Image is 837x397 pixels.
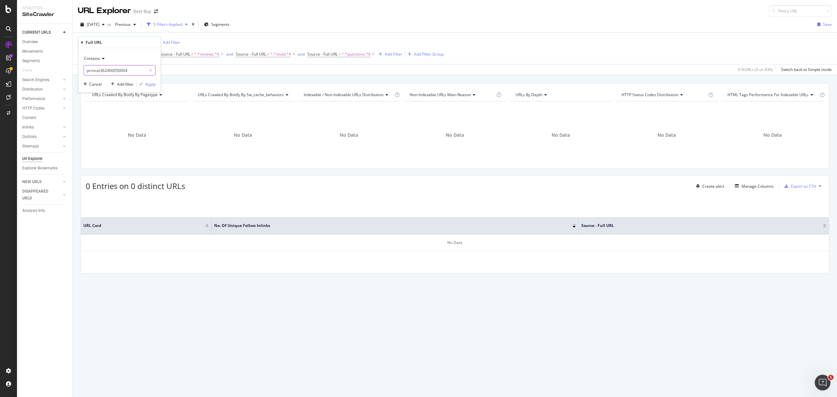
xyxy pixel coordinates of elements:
div: Inlinks [22,124,34,131]
h4: Non-Indexable URLs Main Reason [408,90,495,100]
span: 1 [828,375,833,380]
button: and [226,51,233,57]
button: Segments [201,19,232,30]
a: Overview [22,39,68,45]
span: ≠ [339,51,341,57]
iframe: Intercom live chat [815,375,830,390]
span: ^.*questions.*$ [342,50,370,59]
span: URLs Crawled By Botify By sw_cache_behaviors [198,92,284,97]
span: URL Card [83,223,204,229]
button: Add Filter Group [405,50,444,58]
button: Create alert [693,181,724,191]
div: and [298,51,305,57]
a: Url Explorer [22,155,68,162]
div: arrow-right-arrow-left [154,9,158,14]
div: Content [22,114,36,121]
span: Contains [84,56,100,61]
input: Find a URL [769,5,832,17]
a: CURRENT URLS [22,29,61,36]
div: Add Filter Group [414,51,444,57]
div: Manage Columns [742,183,774,189]
button: Save [815,19,832,30]
div: DISAPPEARED URLS [22,188,55,202]
span: URLs Crawled By Botify By pagetype [92,92,158,97]
button: Previous [112,19,139,30]
div: times [190,21,196,28]
span: ^.*skuId.*$ [270,50,291,59]
div: SiteCrawler [22,11,67,18]
span: Source - Full URL [236,51,266,57]
span: No Data [234,132,252,138]
div: Create alert [702,183,724,189]
span: URLs by Depth [516,92,542,97]
div: URL Explorer [78,5,131,16]
button: Apply [137,81,156,87]
div: Movements [22,48,43,55]
div: Sitemaps [22,143,39,150]
span: No Data [658,132,676,138]
span: No Data [128,132,146,138]
h4: HTTP Status Codes Distribution [620,90,707,100]
a: Performance [22,95,61,102]
div: Analytics [22,5,67,11]
span: ≠ [191,51,194,57]
div: 5 Filters Applied [153,22,182,27]
span: No Data [446,132,464,138]
h4: URLs by Depth [514,90,606,100]
div: Switch back to Simple mode [781,67,832,72]
div: Best Buy [133,8,151,15]
span: Source - Full URL [160,51,190,57]
a: Visits [22,67,39,74]
span: HTML Tags Performance for Indexable URLs [727,92,809,97]
div: Analysis Info [22,207,45,214]
span: 0 Entries on 0 distinct URLs [86,181,185,191]
div: Add Filter [385,51,402,57]
h4: URLs Crawled By Botify By pagetype [91,90,182,100]
h4: Indexable / Non-Indexable URLs Distribution [302,90,393,100]
button: Add Filter [376,50,402,58]
div: Segments [22,58,40,64]
button: Export as CSV [782,181,816,191]
div: NEW URLS [22,179,42,185]
span: 2025 Sep. 4th [87,22,99,27]
div: HTTP Codes [22,105,44,112]
div: No Data [81,234,829,251]
a: Outlinks [22,133,61,140]
a: Content [22,114,68,121]
button: Manage Columns [732,182,774,190]
a: Distribution [22,86,61,93]
div: Visits [22,67,32,74]
a: Segments [22,58,68,64]
a: Search Engines [22,77,61,83]
div: Add Filter [163,40,180,45]
div: CURRENT URLS [22,29,51,36]
span: Indexable / Non-Indexable URLs distribution [304,92,384,97]
span: No Data [340,132,358,138]
a: Movements [22,48,68,55]
span: Non-Indexable URLs Main Reason [410,92,471,97]
span: ≠ [267,51,269,57]
span: Previous [112,22,131,27]
span: Source - Full URL [581,223,813,229]
div: Performance [22,95,45,102]
div: Search Engines [22,77,49,83]
button: Add filter [108,81,134,87]
button: [DATE] [78,19,107,30]
a: Explorer Bookmarks [22,165,68,172]
span: vs [107,22,112,27]
span: No Data [552,132,570,138]
span: No. of Unique Follow Inlinks [214,223,563,229]
div: Cancel [89,81,102,87]
a: Sitemaps [22,143,61,150]
button: Cancel [81,81,102,87]
button: 5 Filters Applied [144,19,190,30]
a: NEW URLS [22,179,61,185]
div: Export as CSV [791,183,816,189]
div: Distribution [22,86,43,93]
div: Save [823,22,832,27]
div: Url Explorer [22,155,43,162]
a: Analysis Info [22,207,68,214]
span: ^.*reviews.*$ [194,50,219,59]
h4: URLs Crawled By Botify By sw_cache_behaviors [196,90,294,100]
